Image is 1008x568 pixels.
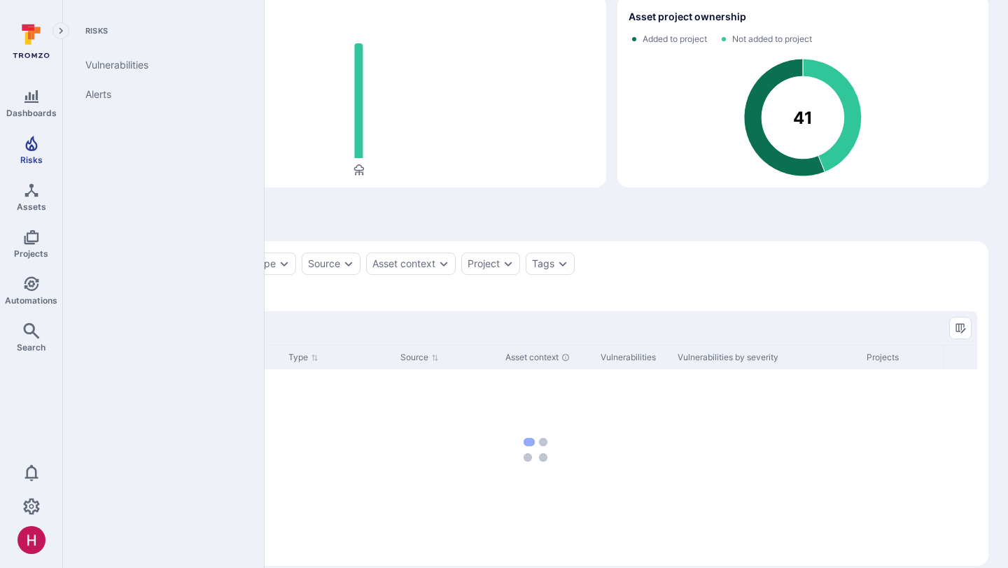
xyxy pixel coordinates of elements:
span: Projects [14,248,48,259]
span: Assets [17,201,46,212]
span: Added to project [643,34,707,45]
text: 41 [793,108,813,128]
div: Harshil Parikh [17,526,45,554]
button: Source [308,258,340,269]
i: Expand navigation menu [56,25,66,37]
div: assets tabs [83,204,988,230]
button: Project [468,258,500,269]
span: Risks [74,25,247,36]
a: Vulnerabilities [74,50,247,80]
span: Automations [5,295,57,306]
button: Expand dropdown [438,258,449,269]
button: Manage columns [949,317,972,339]
button: Expand dropdown [279,258,290,269]
div: Automatically discovered context associated with the asset [561,353,570,362]
button: Expand dropdown [503,258,514,269]
button: Sort by Source [400,352,439,363]
button: Expand dropdown [343,258,354,269]
img: ACg8ocKzQzwPSwOZT_k9C736TfcBpCStqIZdMR9gXOhJgTaH9y_tsw=s96-c [17,526,45,554]
span: Search [17,342,45,353]
h2: Asset project ownership [629,10,746,24]
button: Tags [532,258,554,269]
div: Asset context [505,351,589,364]
button: Asset context [372,258,435,269]
a: Alerts [74,80,247,109]
button: Expand dropdown [557,258,568,269]
span: Dashboards [6,108,57,118]
div: Vulnerabilities [601,351,666,364]
button: Sort by Type [288,352,318,363]
div: Vulnerabilities by severity [678,351,855,364]
span: Risks [20,155,43,165]
span: Not added to project [732,34,812,45]
button: Expand navigation menu [52,22,69,39]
